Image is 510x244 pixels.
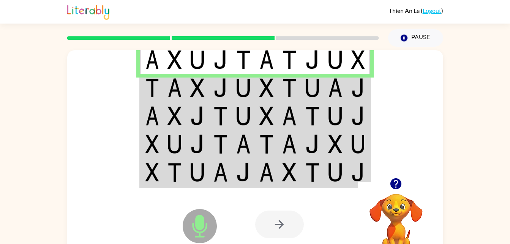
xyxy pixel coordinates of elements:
[305,106,320,125] img: t
[305,50,320,69] img: j
[282,50,297,69] img: t
[145,106,159,125] img: a
[213,50,228,69] img: j
[259,135,274,154] img: t
[282,163,297,182] img: x
[305,163,320,182] img: t
[259,106,274,125] img: x
[167,106,182,125] img: x
[213,78,228,97] img: j
[190,135,205,154] img: j
[388,29,443,47] button: Pause
[328,135,343,154] img: x
[351,50,365,69] img: x
[282,106,297,125] img: a
[145,78,159,97] img: t
[213,163,228,182] img: a
[190,106,205,125] img: j
[167,78,182,97] img: a
[351,135,365,154] img: u
[167,135,182,154] img: u
[236,50,251,69] img: t
[67,3,109,20] img: Literably
[305,135,320,154] img: j
[259,50,274,69] img: a
[328,163,343,182] img: u
[190,163,205,182] img: u
[145,163,159,182] img: x
[190,50,205,69] img: u
[282,78,297,97] img: t
[236,106,251,125] img: u
[259,163,274,182] img: a
[236,135,251,154] img: a
[167,163,182,182] img: t
[259,78,274,97] img: x
[213,135,228,154] img: t
[305,78,320,97] img: u
[167,50,182,69] img: x
[213,106,228,125] img: t
[423,7,441,14] a: Logout
[389,7,421,14] span: Thien An Le
[351,78,365,97] img: j
[145,50,159,69] img: a
[328,50,343,69] img: u
[236,78,251,97] img: u
[328,106,343,125] img: u
[351,106,365,125] img: j
[236,163,251,182] img: j
[282,135,297,154] img: a
[328,78,343,97] img: a
[389,7,443,14] div: ( )
[190,78,205,97] img: x
[351,163,365,182] img: j
[145,135,159,154] img: x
